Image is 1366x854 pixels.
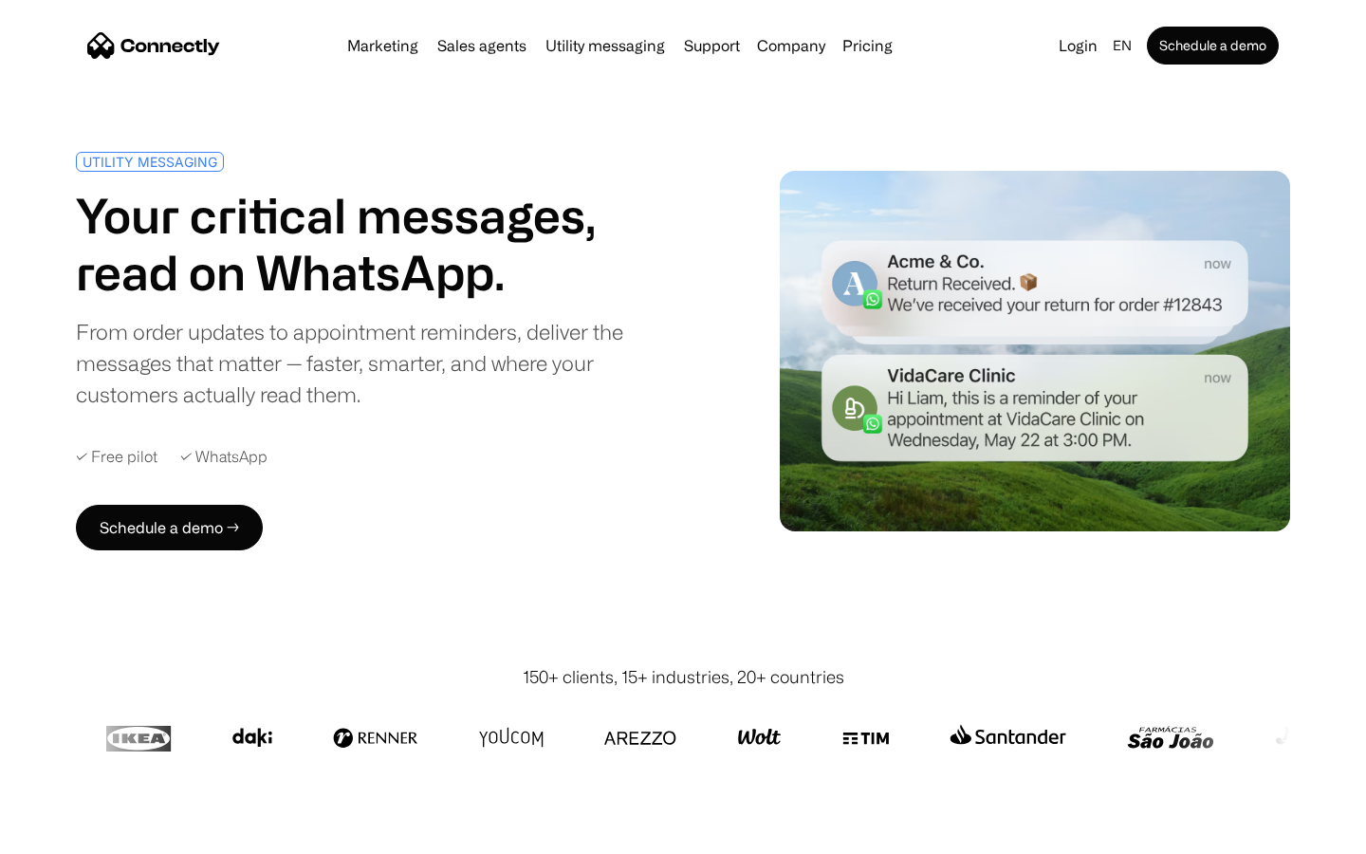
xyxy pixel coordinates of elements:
a: Pricing [835,38,900,53]
a: Utility messaging [538,38,673,53]
div: Company [757,32,825,59]
h1: Your critical messages, read on WhatsApp. [76,187,675,301]
div: ✓ WhatsApp [180,448,268,466]
div: UTILITY MESSAGING [83,155,217,169]
aside: Language selected: English [19,819,114,847]
div: 150+ clients, 15+ industries, 20+ countries [523,664,844,690]
a: Support [676,38,748,53]
a: Schedule a demo [1147,27,1279,65]
a: Marketing [340,38,426,53]
a: Schedule a demo → [76,505,263,550]
div: en [1113,32,1132,59]
ul: Language list [38,821,114,847]
a: Sales agents [430,38,534,53]
div: ✓ Free pilot [76,448,157,466]
div: From order updates to appointment reminders, deliver the messages that matter — faster, smarter, ... [76,316,675,410]
a: Login [1051,32,1105,59]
